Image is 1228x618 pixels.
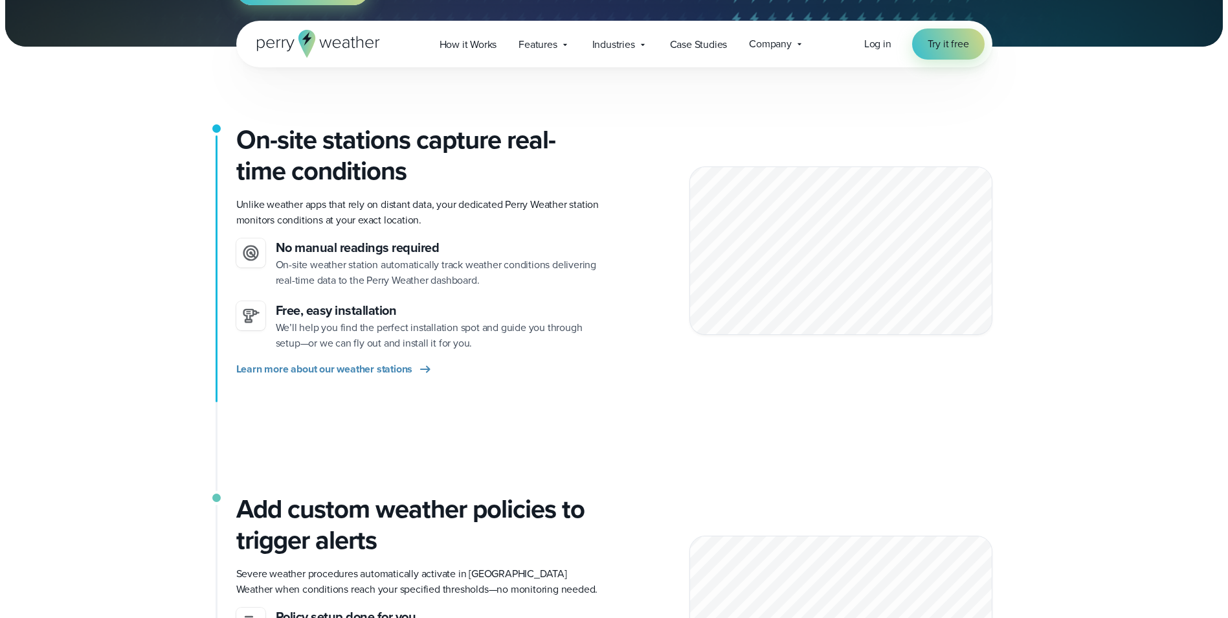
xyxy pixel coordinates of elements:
[928,36,969,52] span: Try it free
[236,361,434,377] a: Learn more about our weather stations
[236,197,604,228] p: Unlike weather apps that rely on distant data, your dedicated Perry Weather station monitors cond...
[912,29,985,60] a: Try it free
[749,36,792,52] span: Company
[659,31,739,58] a: Case Studies
[519,37,557,52] span: Features
[236,566,604,597] p: Severe weather procedures automatically activate in [GEOGRAPHIC_DATA] Weather when conditions rea...
[276,320,604,351] p: We’ll help you find the perfect installation spot and guide you through setup—or we can fly out a...
[440,37,497,52] span: How it Works
[864,36,891,52] a: Log in
[236,361,413,377] span: Learn more about our weather stations
[276,301,604,320] h3: Free, easy installation
[236,494,604,556] h3: Add custom weather policies to trigger alerts
[429,31,508,58] a: How it Works
[276,238,604,257] h3: No manual readings required
[236,124,604,187] h2: On-site stations capture real-time conditions
[592,37,635,52] span: Industries
[670,37,728,52] span: Case Studies
[276,257,604,288] p: On-site weather station automatically track weather conditions delivering real-time data to the P...
[864,36,891,51] span: Log in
